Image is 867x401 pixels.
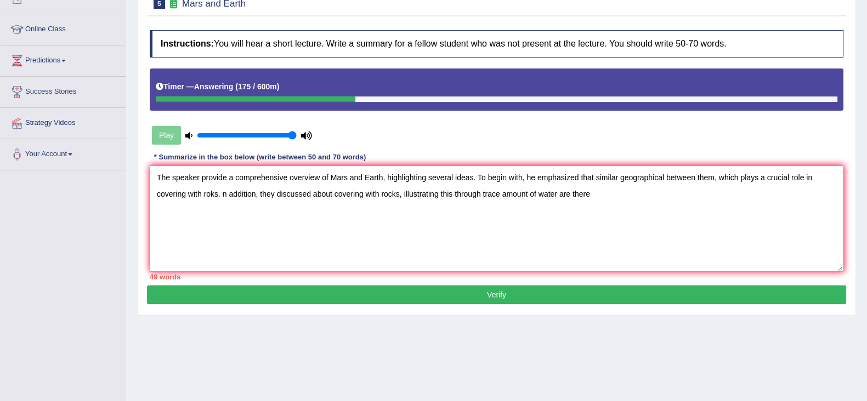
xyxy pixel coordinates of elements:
button: Verify [147,285,846,304]
div: 49 words [150,272,843,282]
b: Answering [194,82,234,91]
b: 175 / 600m [238,82,277,91]
a: Online Class [1,14,126,42]
a: Success Stories [1,77,126,104]
div: * Summarize in the box below (write between 50 and 70 words) [150,152,370,162]
h4: You will hear a short lecture. Write a summary for a fellow student who was not present at the le... [150,30,843,58]
b: Instructions: [161,39,214,48]
h5: Timer — [156,83,279,91]
a: Predictions [1,45,126,73]
b: ) [277,82,280,91]
a: Strategy Videos [1,108,126,135]
b: ( [235,82,238,91]
a: Your Account [1,139,126,167]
